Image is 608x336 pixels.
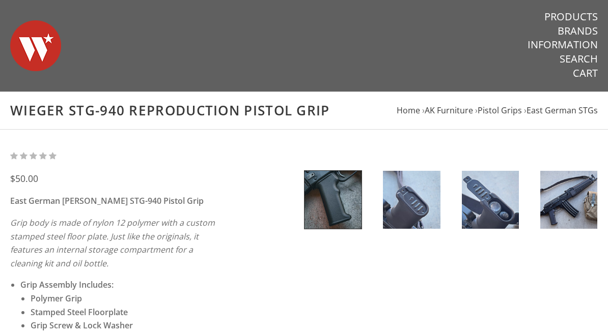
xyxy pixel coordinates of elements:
[397,105,420,116] a: Home
[10,102,598,119] h1: Wieger STG-940 Reproduction Pistol Grip
[462,171,519,229] img: Wieger STG-940 Reproduction Pistol Grip
[425,105,473,116] a: AK Furniture
[10,195,204,206] strong: East German [PERSON_NAME] STG-940 Pistol Grip
[540,171,597,229] img: Wieger STG-940 Reproduction Pistol Grip
[422,104,473,117] li: ›
[305,171,362,229] img: Wieger STG-940 Reproduction Pistol Grip
[31,307,128,318] strong: Stamped Steel Floorplate
[528,38,598,51] a: Information
[560,52,598,66] a: Search
[558,24,598,38] a: Brands
[383,171,440,229] img: Wieger STG-940 Reproduction Pistol Grip
[527,105,598,116] a: East German STGs
[31,293,82,304] strong: Polymer Grip
[31,320,133,331] strong: Grip Screw & Lock Washer
[544,10,598,23] a: Products
[20,279,114,290] strong: Grip Assembly Includes:
[478,105,522,116] a: Pistol Grips
[10,217,215,269] em: Grip body is made of nylon 12 polymer with a custom stamped steel floor plate. Just like the orig...
[475,104,522,117] li: ›
[573,67,598,80] a: Cart
[524,104,598,117] li: ›
[10,172,38,185] span: $50.00
[10,10,61,81] img: Warsaw Wood Co.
